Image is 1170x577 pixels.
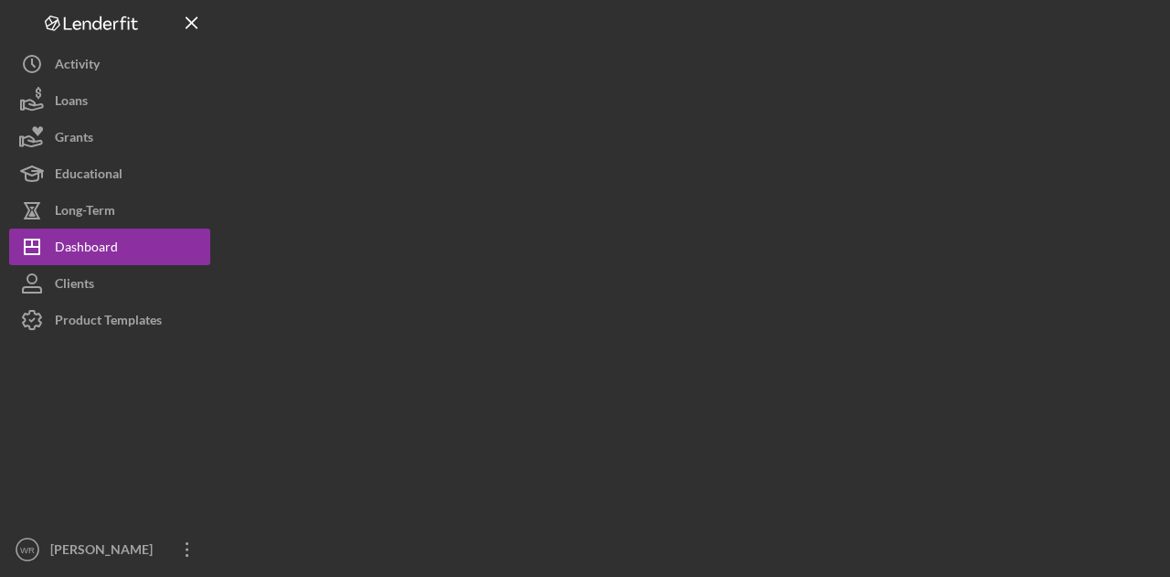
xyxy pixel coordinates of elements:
button: Dashboard [9,229,210,265]
div: [PERSON_NAME] [46,531,165,572]
div: Loans [55,82,88,123]
button: Activity [9,46,210,82]
button: Long-Term [9,192,210,229]
text: WR [20,545,35,555]
button: WR[PERSON_NAME] [9,531,210,568]
div: Product Templates [55,302,162,343]
div: Clients [55,265,94,306]
button: Loans [9,82,210,119]
div: Dashboard [55,229,118,270]
div: Educational [55,155,122,197]
div: Long-Term [55,192,115,233]
div: Activity [55,46,100,87]
button: Clients [9,265,210,302]
div: Grants [55,119,93,160]
button: Product Templates [9,302,210,338]
button: Educational [9,155,210,192]
button: Grants [9,119,210,155]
